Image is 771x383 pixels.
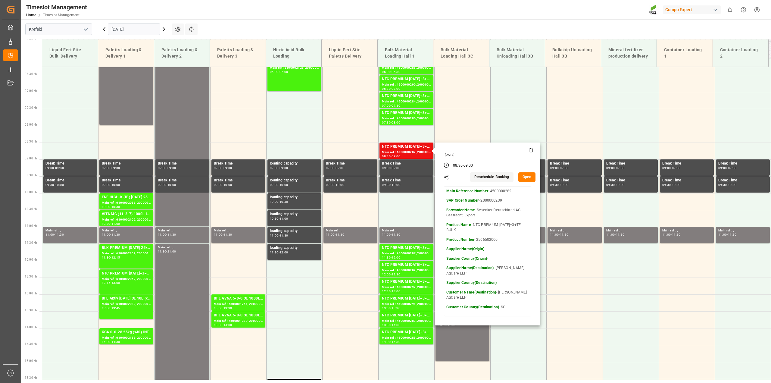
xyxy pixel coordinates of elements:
[223,307,232,309] div: 13:30
[102,200,151,206] div: Main ref : 6100002036, 2000001537
[550,184,559,186] div: 09:30
[382,302,431,307] div: Main ref : 4500000291, 2000000239
[464,163,473,168] div: 09:00
[382,44,429,62] div: Bulk Material Loading Hall 1
[662,233,671,236] div: 11:00
[279,167,279,169] div: -
[518,172,536,182] button: Open
[81,25,90,34] button: open menu
[45,167,54,169] div: 09:00
[446,265,529,276] p: - [PERSON_NAME] AgCare LLP
[214,302,263,307] div: Main ref : 4500001251, 2000001494
[110,222,111,225] div: -
[111,281,120,284] div: 13:00
[382,82,431,87] div: Main ref : 4500000290, 2000000239
[382,184,391,186] div: 09:30
[158,233,167,236] div: 11:00
[25,292,37,295] span: 13:00 Hr
[102,161,151,167] div: Break Time
[270,251,279,254] div: 11:30
[392,184,400,186] div: 10:00
[270,177,319,184] div: loading capacity
[391,184,392,186] div: -
[446,280,529,286] p: -
[470,172,513,182] button: Reschedule Booking
[382,324,391,326] div: 13:30
[102,177,151,184] div: Break Time
[270,71,279,73] div: 06:00
[111,307,120,309] div: 13:45
[111,184,120,186] div: 10:00
[391,71,392,73] div: -
[391,233,392,236] div: -
[728,184,737,186] div: 10:00
[382,167,391,169] div: 09:00
[25,123,37,126] span: 08:00 Hr
[663,5,721,14] div: Compo Expert
[166,233,167,236] div: -
[166,250,167,253] div: -
[335,233,336,236] div: -
[446,223,471,227] strong: Product Name
[25,258,37,261] span: 12:00 Hr
[270,184,279,186] div: 09:30
[392,256,400,259] div: 12:00
[453,163,463,168] div: 08:30
[158,184,167,186] div: 09:30
[158,245,207,250] div: Main ref : ,
[391,155,392,158] div: -
[45,228,95,233] div: Main ref : ,
[382,155,391,158] div: 08:30
[606,167,615,169] div: 09:00
[446,189,488,193] strong: Main Reference Number
[25,275,37,278] span: 12:30 Hr
[382,65,431,71] div: Main ref : 4500000288, 2000000239
[55,167,64,169] div: 09:30
[102,217,151,222] div: Main ref : 6100002102, 2000001485
[718,233,727,236] div: 11:00
[45,184,54,186] div: 09:30
[382,268,431,273] div: Main ref : 4500000289, 2000000239
[382,233,391,236] div: 11:00
[270,234,279,237] div: 11:00
[392,87,400,90] div: 07:00
[392,290,400,293] div: 13:00
[214,228,263,233] div: Main ref : ,
[110,184,111,186] div: -
[727,184,728,186] div: -
[382,251,431,256] div: Main ref : 4500000287, 2000000239
[662,161,711,167] div: Break Time
[167,167,176,169] div: 09:30
[550,161,599,167] div: Break Time
[560,167,569,169] div: 09:30
[649,5,659,15] img: Screenshot%202023-09-29%20at%2010.02.21.png_1712312052.png
[279,167,288,169] div: 09:30
[26,3,87,12] div: Timeslot Management
[446,246,529,252] p: -
[214,307,223,309] div: 13:00
[382,93,431,99] div: NTC PREMIUM [DATE]+3+TE BULK
[335,167,336,169] div: -
[446,305,529,310] p: - SG
[26,13,36,17] a: Home
[223,233,232,236] div: 11:30
[391,290,392,293] div: -
[718,161,767,167] div: Break Time
[326,233,335,236] div: 11:00
[270,194,319,200] div: loading capacity
[45,233,54,236] div: 11:00
[382,256,391,259] div: 11:30
[382,296,431,302] div: NTC PREMIUM [DATE]+3+TE BULK
[662,44,708,62] div: Container Loading 1
[25,72,37,76] span: 06:30 Hr
[728,233,737,236] div: 11:30
[102,233,111,236] div: 11:00
[108,24,160,35] input: DD.MM.YYYY
[270,161,319,167] div: loading capacity
[25,241,37,244] span: 11:30 Hr
[270,211,319,217] div: loading capacity
[223,184,232,186] div: 10:00
[326,184,335,186] div: 09:30
[392,71,400,73] div: 06:30
[279,184,288,186] div: 10:00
